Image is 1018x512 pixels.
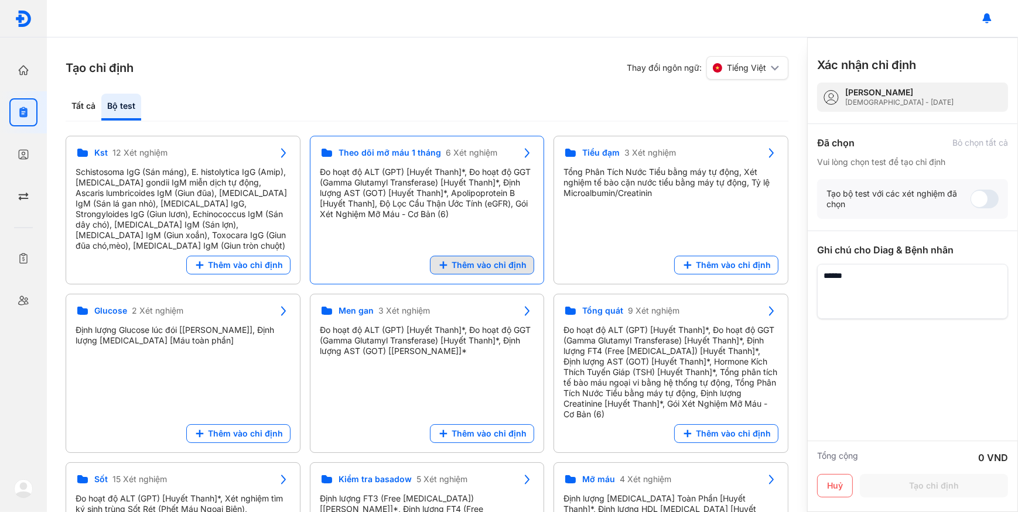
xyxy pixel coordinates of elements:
[845,87,954,98] div: [PERSON_NAME]
[817,243,1008,257] div: Ghi chú cho Diag & Bệnh nhân
[339,305,374,316] span: Men gan
[94,147,108,158] span: Kst
[817,136,855,150] div: Đã chọn
[952,138,1008,148] div: Bỏ chọn tất cả
[582,147,620,158] span: Tiểu đạm
[628,305,679,316] span: 9 Xét nghiệm
[817,451,858,465] div: Tổng cộng
[94,474,108,484] span: Sốt
[620,474,671,484] span: 4 Xét nghiệm
[696,428,771,439] span: Thêm vào chỉ định
[696,260,771,270] span: Thêm vào chỉ định
[66,60,134,76] h3: Tạo chỉ định
[320,325,535,356] div: Đo hoạt độ ALT (GPT) [Huyết Thanh]*, Đo hoạt độ GGT (Gamma Glutamyl Transferase) [Huyết Thanh]*, ...
[582,305,623,316] span: Tổng quát
[452,428,527,439] span: Thêm vào chỉ định
[339,474,412,484] span: Kiểm tra basadow
[446,147,497,158] span: 6 Xét nghiệm
[563,325,778,420] div: Đo hoạt độ ALT (GPT) [Huyết Thanh]*, Đo hoạt độ GGT (Gamma Glutamyl Transferase) [Huyết Thanh]*, ...
[66,94,101,121] div: Tất cả
[817,157,1008,167] div: Vui lòng chọn test để tạo chỉ định
[208,428,283,439] span: Thêm vào chỉ định
[674,256,778,274] button: Thêm vào chỉ định
[582,474,615,484] span: Mỡ máu
[186,424,291,443] button: Thêm vào chỉ định
[186,256,291,274] button: Thêm vào chỉ định
[563,167,778,198] div: Tổng Phân Tích Nước Tiểu bằng máy tự động, Xét nghiệm tế bào cặn nước tiểu bằng máy tự động, Tỷ l...
[845,98,954,107] div: [DEMOGRAPHIC_DATA] - [DATE]
[112,147,168,158] span: 12 Xét nghiệm
[826,188,971,209] div: Tạo bộ test với các xét nghiệm đã chọn
[320,167,535,219] div: Đo hoạt độ ALT (GPT) [Huyết Thanh]*, Đo hoạt độ GGT (Gamma Glutamyl Transferase) [Huyết Thanh]*, ...
[430,256,534,274] button: Thêm vào chỉ định
[76,325,291,346] div: Định lượng Glucose lúc đói [[PERSON_NAME]], Định lượng [MEDICAL_DATA] [Máu toàn phần]
[378,305,430,316] span: 3 Xét nghiệm
[627,56,788,80] div: Thay đổi ngôn ngữ:
[978,451,1008,465] div: 0 VND
[624,147,676,158] span: 3 Xét nghiệm
[14,479,33,498] img: logo
[76,167,291,251] div: Schistosoma IgG (Sán máng), E. histolytica IgG (Amip), [MEDICAL_DATA] gondii IgM miễn dịch tự độn...
[132,305,183,316] span: 2 Xét nghiệm
[860,474,1008,497] button: Tạo chỉ định
[430,424,534,443] button: Thêm vào chỉ định
[15,10,32,28] img: logo
[727,63,766,73] span: Tiếng Việt
[452,260,527,270] span: Thêm vào chỉ định
[208,260,283,270] span: Thêm vào chỉ định
[112,474,167,484] span: 15 Xét nghiệm
[94,305,127,316] span: Glucose
[817,57,916,73] h3: Xác nhận chỉ định
[416,474,467,484] span: 5 Xét nghiệm
[674,424,778,443] button: Thêm vào chỉ định
[101,94,141,121] div: Bộ test
[339,147,441,158] span: Theo dõi mỡ máu 1 tháng
[817,474,853,497] button: Huỷ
